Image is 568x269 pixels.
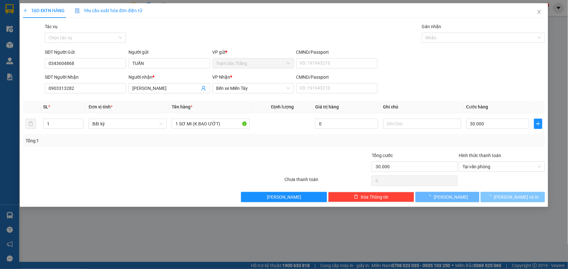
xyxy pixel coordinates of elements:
input: VD: Bàn, Ghế [172,119,250,129]
span: Cước hàng [466,104,488,109]
div: CMND/Passport [296,49,377,56]
button: [PERSON_NAME] [416,192,480,202]
span: loading [427,194,434,199]
div: SĐT Người Gửi [45,49,126,56]
span: Tại văn phòng [463,162,541,171]
label: Tác vụ [45,24,58,29]
span: delete [354,194,358,200]
button: plus [534,119,542,129]
div: Người gửi [128,49,210,56]
span: plus [534,121,542,126]
button: deleteXóa Thông tin [328,192,414,202]
div: VP gửi [213,49,294,56]
div: Chưa thanh toán [284,176,371,187]
span: Bến xe Miền Tây [216,83,290,93]
span: [DATE] [95,14,123,20]
button: [PERSON_NAME] và In [481,192,545,202]
span: Trạm Sóc Trăng [3,44,66,67]
button: delete [26,119,36,129]
div: SĐT Người Nhận [45,74,126,81]
span: user-add [201,86,206,91]
span: SL [43,104,48,109]
span: [PERSON_NAME] [267,194,301,201]
span: close [537,9,542,14]
span: [PERSON_NAME] [434,194,468,201]
span: Giá trị hàng [315,104,339,109]
label: Gán nhãn [422,24,441,29]
span: VP Nhận [213,75,230,80]
span: Đơn vị tính [89,104,113,109]
span: [PERSON_NAME] và In [494,194,539,201]
span: Tên hàng [172,104,192,109]
span: Yêu cầu xuất hóa đơn điện tử [75,8,142,13]
div: Người nhận [128,74,210,81]
button: [PERSON_NAME] [241,192,327,202]
span: Bất kỳ [92,119,163,129]
span: plus [23,8,27,13]
img: icon [75,8,80,13]
strong: XE KHÁCH MỸ DUYÊN [41,4,85,17]
span: Xóa Thông tin [361,194,389,201]
span: Gửi: [3,44,66,67]
span: Định lượng [271,104,294,109]
button: Close [530,3,548,21]
span: loading [487,194,494,199]
strong: PHIẾU GỬI HÀNG [37,27,89,33]
div: Tổng: 1 [26,137,219,144]
span: TP.HCM -SÓC TRĂNG [38,20,83,25]
input: Ghi Chú [383,119,461,129]
span: Tổng cước [372,153,393,158]
input: 0 [315,119,378,129]
div: CMND/Passport [296,74,377,81]
span: Trạm Sóc Trăng [216,59,290,68]
span: TẠO ĐƠN HÀNG [23,8,65,13]
th: Ghi chú [381,101,464,113]
p: Ngày giờ in: [95,8,123,20]
label: Hình thức thanh toán [459,153,502,158]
